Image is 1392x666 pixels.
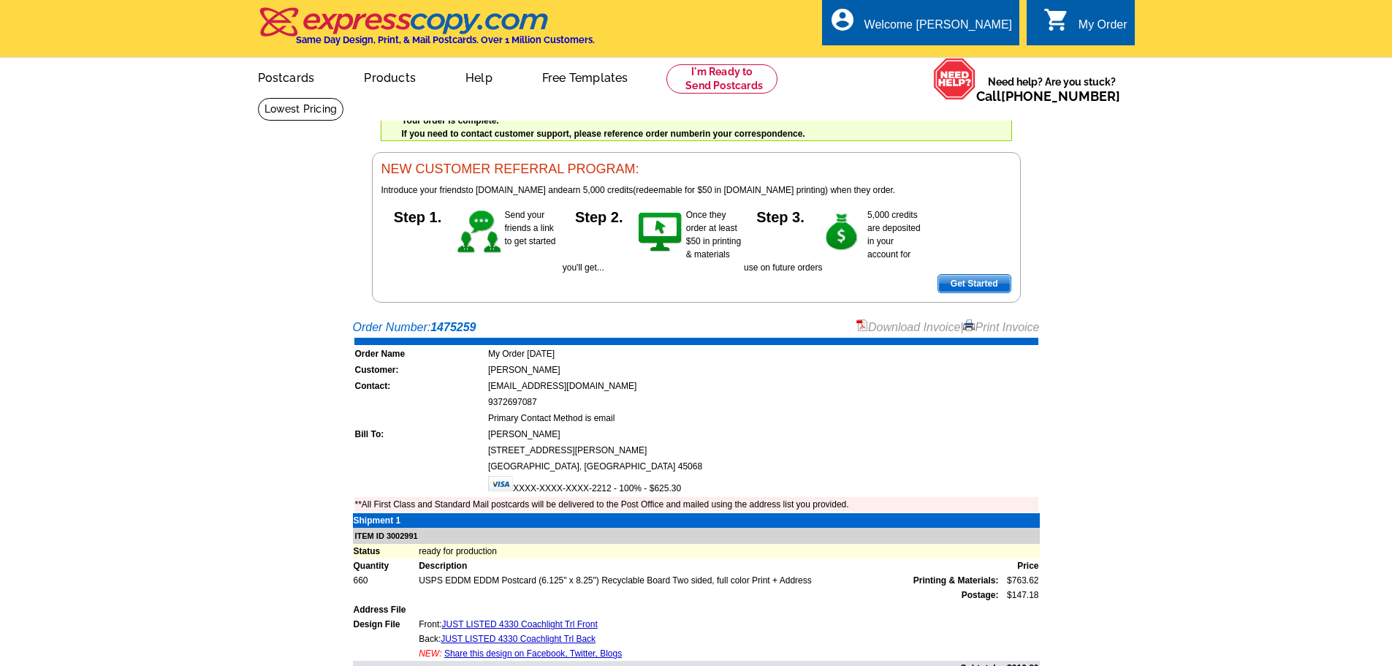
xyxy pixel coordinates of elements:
td: [EMAIL_ADDRESS][DOMAIN_NAME] [487,379,1038,393]
span: Printing & Materials: [913,574,999,587]
h5: Step 3. [744,208,817,223]
div: Order Number: [353,319,1040,336]
a: Products [341,59,439,94]
a: Share this design on Facebook, Twitter, Blogs [444,648,622,659]
td: Price [999,559,1039,573]
td: [STREET_ADDRESS][PERSON_NAME] [487,443,1038,458]
img: visa.gif [488,476,513,491]
td: USPS EDDM EDDM Postcard (6.125" x 8.25") Recyclable Board Two sided, full color Print + Address [418,573,999,588]
a: shopping_cart My Order [1043,16,1127,34]
h3: NEW CUSTOMER REFERRAL PROGRAM: [381,162,1011,178]
td: Description [418,559,999,573]
td: My Order [DATE] [487,347,1038,361]
h5: Step 1. [381,208,455,223]
td: Back: [418,632,999,646]
td: Order Name [354,347,486,361]
iframe: LiveChat chat widget [1187,620,1392,666]
div: | [856,319,1040,336]
td: Bill To: [354,427,486,442]
strong: Your order is complete. [402,116,499,126]
td: **All First Class and Standard Mail postcards will be delivered to the Post Office and mailed usi... [354,497,1038,512]
a: JUST LISTED 4330 Coachlight Trl Front [442,619,598,629]
div: My Order [1079,18,1127,39]
td: XXXX-XXXX-XXXX-2212 - 100% - $625.30 [487,475,1038,496]
h5: Step 2. [563,208,636,223]
span: Call [976,88,1120,104]
img: u [346,143,360,143]
td: Address File [353,602,419,617]
a: Get Started [937,274,1011,293]
span: Introduce your friends [381,185,466,195]
span: Need help? Are you stuck? [976,75,1127,104]
strong: 1475259 [430,321,476,333]
td: $763.62 [999,573,1039,588]
td: Front: [418,617,999,632]
i: shopping_cart [1043,7,1070,33]
a: JUST LISTED 4330 Coachlight Trl Back [441,634,596,644]
td: 660 [353,573,419,588]
a: Postcards [235,59,338,94]
td: Customer: [354,363,486,377]
span: 5,000 credits are deposited in your account for use on future orders [744,210,921,273]
a: Help [442,59,516,94]
a: Free Templates [519,59,652,94]
span: Once they order at least $50 in printing & materials you'll get... [563,210,741,273]
a: Same Day Design, Print, & Mail Postcards. Over 1 Million Customers. [258,18,595,45]
span: earn 5,000 credits [563,185,633,195]
img: step-3.gif [817,208,867,257]
img: small-pdf-icon.gif [856,319,868,331]
td: Contact: [354,379,486,393]
td: 9372697087 [487,395,1038,409]
a: [PHONE_NUMBER] [1001,88,1120,104]
span: Send your friends a link to get started [505,210,556,246]
td: [GEOGRAPHIC_DATA], [GEOGRAPHIC_DATA] 45068 [487,459,1038,474]
img: step-2.gif [636,208,686,257]
a: Print Invoice [963,321,1039,333]
td: ITEM ID 3002991 [353,528,1040,545]
i: account_circle [829,7,856,33]
p: to [DOMAIN_NAME] and (redeemable for $50 in [DOMAIN_NAME] printing) when they order. [381,183,1011,197]
td: ready for production [418,544,1039,559]
td: Status [353,544,419,559]
span: NEW: [419,648,441,659]
a: Download Invoice [856,321,960,333]
h4: Same Day Design, Print, & Mail Postcards. Over 1 Million Customers. [296,34,595,45]
strong: Postage: [962,590,999,600]
img: small-print-icon.gif [963,319,975,331]
td: Design File [353,617,419,632]
td: Quantity [353,559,419,573]
td: [PERSON_NAME] [487,427,1038,442]
div: Welcome [PERSON_NAME] [864,18,1012,39]
span: Get Started [938,275,1011,292]
td: Primary Contact Method is email [487,411,1038,425]
img: help [933,58,976,100]
img: step-1.gif [455,208,505,257]
td: [PERSON_NAME] [487,363,1038,377]
td: $147.18 [999,588,1039,602]
td: Shipment 1 [353,513,419,528]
